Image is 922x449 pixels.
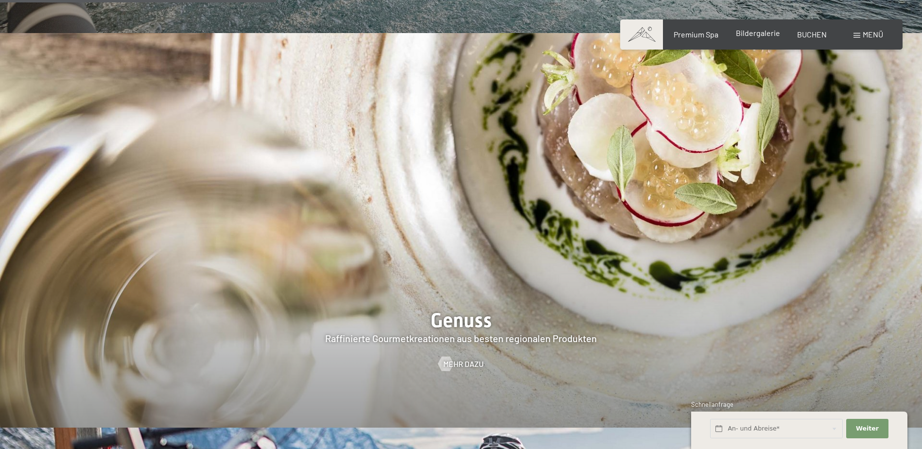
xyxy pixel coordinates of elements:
[736,28,780,37] a: Bildergalerie
[438,359,484,369] a: Mehr dazu
[797,30,827,39] a: BUCHEN
[691,400,733,408] span: Schnellanfrage
[863,30,883,39] span: Menü
[443,359,484,369] span: Mehr dazu
[846,419,888,439] button: Weiter
[674,30,718,39] a: Premium Spa
[856,424,879,433] span: Weiter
